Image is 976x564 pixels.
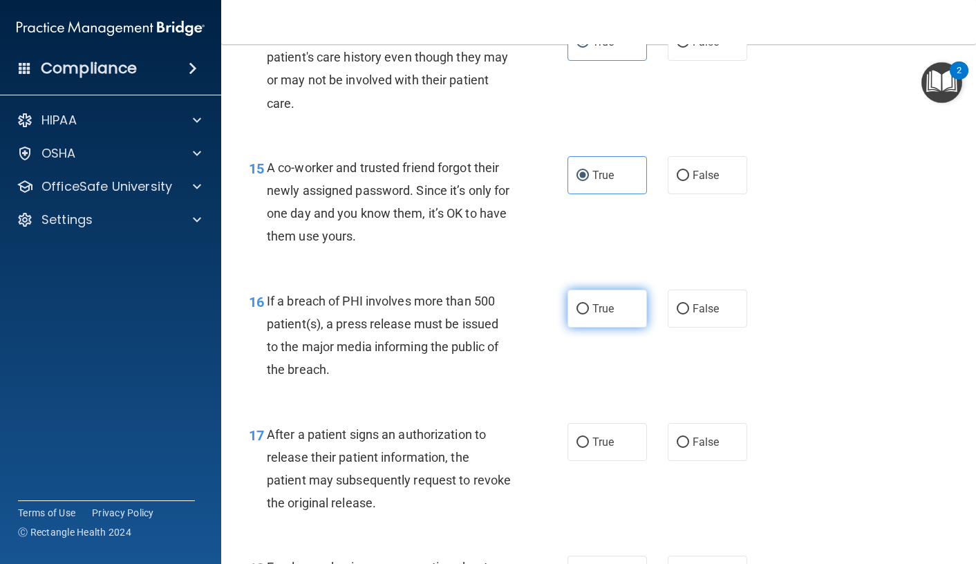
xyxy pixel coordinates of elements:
[92,506,154,520] a: Privacy Policy
[41,211,93,228] p: Settings
[693,302,720,315] span: False
[17,178,201,195] a: OfficeSafe University
[576,171,589,181] input: True
[267,160,509,244] span: A co-worker and trusted friend forgot their newly assigned password. Since it’s only for one day ...
[17,145,201,162] a: OSHA
[41,59,137,78] h4: Compliance
[693,169,720,182] span: False
[576,438,589,448] input: True
[17,15,205,42] img: PMB logo
[592,169,614,182] span: True
[576,304,589,314] input: True
[41,112,77,129] p: HIPAA
[693,435,720,449] span: False
[693,35,720,48] span: False
[267,294,498,377] span: If a breach of PHI involves more than 500 patient(s), a press release must be issued to the major...
[592,302,614,315] span: True
[677,438,689,448] input: False
[921,62,962,103] button: Open Resource Center, 2 new notifications
[677,304,689,314] input: False
[41,145,76,162] p: OSHA
[592,435,614,449] span: True
[267,427,511,511] span: After a patient signs an authorization to release their patient information, the patient may subs...
[957,70,961,88] div: 2
[677,171,689,181] input: False
[18,525,131,539] span: Ⓒ Rectangle Health 2024
[17,211,201,228] a: Settings
[17,112,201,129] a: HIPAA
[41,178,172,195] p: OfficeSafe University
[249,427,264,444] span: 17
[249,294,264,310] span: 16
[249,160,264,177] span: 15
[18,506,75,520] a: Terms of Use
[267,27,508,111] span: Any employee of the practice can view a patient's care history even though they may or may not be...
[737,466,959,521] iframe: Drift Widget Chat Controller
[592,35,614,48] span: True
